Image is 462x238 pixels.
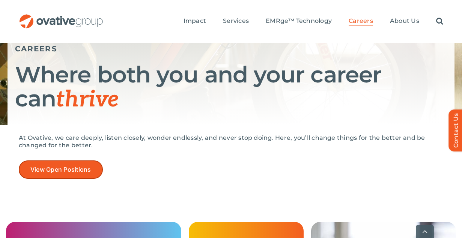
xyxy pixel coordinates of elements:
[19,134,443,149] p: At Ovative, we care deeply, listen closely, wonder endlessly, and never stop doing. Here, you’ll ...
[223,17,249,25] span: Services
[390,17,419,25] span: About Us
[56,86,119,113] span: thrive
[30,166,91,173] span: View Open Positions
[15,63,447,112] h1: Where both you and your career can
[266,17,332,25] a: EMRge™ Technology
[223,17,249,25] a: Services
[15,44,447,53] h5: CAREERS
[266,17,332,25] span: EMRge™ Technology
[19,13,104,21] a: OG_Full_horizontal_RGB
[184,17,206,25] span: Impact
[349,17,373,25] span: Careers
[184,9,443,33] nav: Menu
[390,17,419,25] a: About Us
[184,17,206,25] a: Impact
[19,160,103,179] a: View Open Positions
[349,17,373,25] a: Careers
[436,17,443,25] a: Search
